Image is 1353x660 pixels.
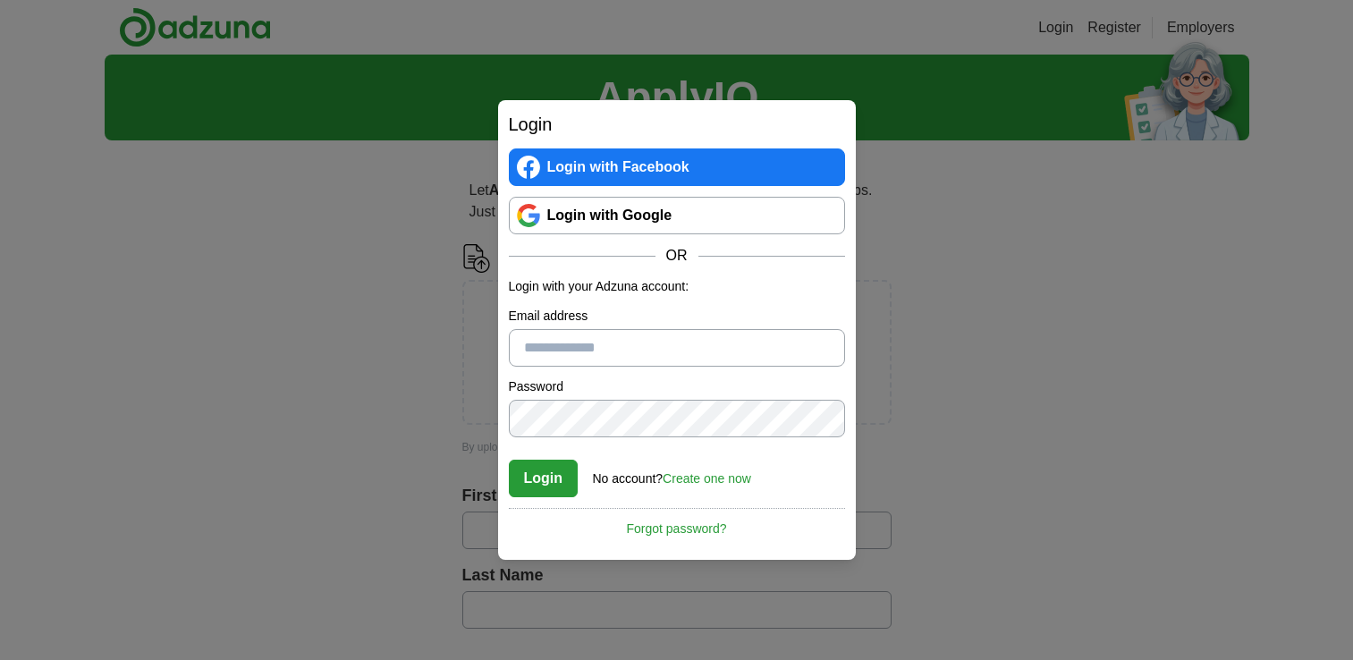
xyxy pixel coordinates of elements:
a: Login with Facebook [509,148,845,186]
div: No account? [593,459,751,488]
label: Password [509,377,845,396]
button: Login [509,460,579,497]
a: Create one now [663,471,751,486]
label: Email address [509,307,845,326]
a: Forgot password? [509,508,845,538]
p: Login with your Adzuna account: [509,277,845,296]
span: OR [655,245,698,267]
h2: Login [509,111,845,138]
a: Login with Google [509,197,845,234]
